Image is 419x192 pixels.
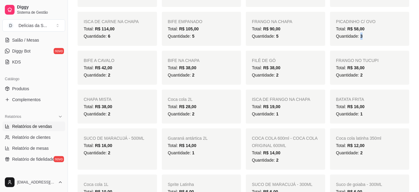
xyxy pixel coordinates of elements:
[95,143,112,148] span: R$ 16,00
[95,65,112,70] span: R$ 42,00
[192,34,195,39] span: 5
[336,104,365,109] span: Total:
[347,104,365,109] span: R$ 16,00
[336,65,365,70] span: Total:
[95,26,115,31] span: R$ 114,00
[18,22,47,29] div: Delícias da S ...
[336,97,364,102] span: BATATA FRITA
[2,2,65,17] a: DiggySistema de Gestão
[263,150,280,155] span: R$ 14,00
[179,104,196,109] span: R$ 28,00
[276,73,279,77] span: 2
[84,34,110,39] span: Quantidade:
[360,73,363,77] span: 2
[336,26,365,31] span: Total:
[2,171,65,181] div: Gerenciar
[168,104,196,109] span: Total:
[252,111,279,116] span: Quantidade:
[336,136,381,141] span: Coca cola latinha 350ml
[168,150,195,155] span: Quantidade:
[252,97,310,102] span: ISCA DE FRANGO NA CHAPA
[108,150,110,155] span: 2
[8,22,14,29] span: D
[2,132,65,142] a: Relatório de clientes
[12,97,41,103] span: Complementos
[168,143,196,148] span: Total:
[252,19,293,24] span: FRANGO NA CHAPA
[168,26,199,31] span: Total:
[336,73,363,77] span: Quantidade:
[263,104,280,109] span: R$ 19,00
[168,65,196,70] span: Total:
[84,65,112,70] span: Total:
[12,156,54,162] span: Relatório de fidelidade
[347,143,365,148] span: R$ 12,00
[2,35,65,45] a: Salão / Mesas
[12,134,51,140] span: Relatório de clientes
[95,104,112,109] span: R$ 38,00
[108,73,110,77] span: 2
[2,154,65,164] a: Relatório de fidelidadenovo
[263,65,280,70] span: R$ 38,00
[252,34,279,39] span: Quantidade:
[12,145,49,151] span: Relatório de mesas
[17,180,55,185] span: [EMAIL_ADDRESS][DOMAIN_NAME]
[252,104,280,109] span: Total:
[179,26,199,31] span: R$ 105,00
[168,111,195,116] span: Quantidade:
[360,150,363,155] span: 2
[276,111,279,116] span: 1
[2,122,65,131] a: Relatórios de vendas
[336,111,363,116] span: Quantidade:
[84,58,114,63] span: BIFE A CAVALO
[347,65,365,70] span: R$ 38,00
[179,65,196,70] span: R$ 38,00
[84,104,112,109] span: Total:
[336,182,383,187] span: Suco de goiaba - 300ML
[84,97,112,102] span: CHAPA MISTA
[84,26,115,31] span: Total:
[2,46,65,56] a: Diggy Botnovo
[12,48,31,54] span: Diggy Bot
[336,58,379,63] span: FRANGO NO TUCUPI
[252,73,279,77] span: Quantidade:
[168,97,193,102] span: Coca cola 2L
[2,57,65,67] a: KDS
[192,111,195,116] span: 2
[84,136,144,141] span: SUCO DE MARACUJÁ - 500ML
[179,143,196,148] span: R$ 14,00
[12,59,21,65] span: KDS
[2,143,65,153] a: Relatório de mesas
[252,65,280,70] span: Total:
[252,58,276,63] span: FILÉ DE GÓ
[252,136,317,148] span: COCA COLA 600ml - COCA COLA ORIGINAL 600ML
[336,143,365,148] span: Total:
[168,19,203,24] span: BIFE EMPANADO
[252,182,313,187] span: SUCO DE MARACUJÁ - 300ML
[168,136,208,141] span: Guaraná antártica 2L
[347,26,365,31] span: R$ 58,00
[168,34,195,39] span: Quantidade:
[252,158,279,163] span: Quantidade:
[84,19,139,24] span: ISCA DE CARNE NA CHAPA
[360,111,363,116] span: 1
[252,26,280,31] span: Total:
[84,182,109,187] span: Coca cola 1L
[12,37,39,43] span: Salão / Mesas
[2,74,65,84] div: Catálogo
[336,19,376,24] span: PICADINHO C/ OVO
[276,158,279,163] span: 2
[17,5,63,10] span: Diggy
[17,10,63,15] span: Sistema de Gestão
[192,73,195,77] span: 2
[12,123,52,129] span: Relatórios de vendas
[276,34,279,39] span: 5
[108,111,110,116] span: 2
[2,175,65,190] button: [EMAIL_ADDRESS][DOMAIN_NAME]
[252,150,280,155] span: Total:
[360,34,363,39] span: 3
[168,58,200,63] span: BIFE NA CHAPA
[192,150,195,155] span: 1
[84,150,110,155] span: Quantidade:
[84,143,112,148] span: Total:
